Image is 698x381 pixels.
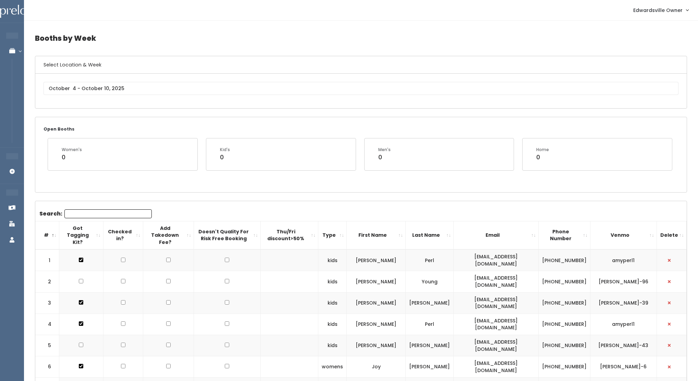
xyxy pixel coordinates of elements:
td: [PHONE_NUMBER] [538,292,590,314]
td: [PERSON_NAME] [406,356,454,378]
td: [PHONE_NUMBER] [538,314,590,335]
td: kids [318,249,347,271]
td: [PERSON_NAME] [347,335,406,356]
td: [EMAIL_ADDRESS][DOMAIN_NAME] [454,314,539,335]
td: 6 [35,356,59,378]
th: Last Name: activate to sort column ascending [406,221,454,249]
td: [PERSON_NAME] [347,314,406,335]
td: [EMAIL_ADDRESS][DOMAIN_NAME] [454,335,539,356]
td: 3 [35,292,59,314]
td: kids [318,314,347,335]
a: Edwardsville Owner [626,3,695,17]
input: October 4 - October 10, 2025 [44,82,678,95]
div: 0 [378,153,391,162]
input: Search: [64,209,152,218]
label: Search: [39,209,152,218]
td: [PERSON_NAME] [406,292,454,314]
th: Email: activate to sort column ascending [454,221,539,249]
td: [PERSON_NAME] [347,271,406,292]
th: Delete: activate to sort column ascending [657,221,686,249]
th: Type: activate to sort column ascending [318,221,347,249]
td: amyperl1 [590,314,657,335]
td: [EMAIL_ADDRESS][DOMAIN_NAME] [454,249,539,271]
th: Thu/Fri discount&gt;50%: activate to sort column ascending [260,221,318,249]
td: [PERSON_NAME]-43 [590,335,657,356]
td: [PERSON_NAME] [347,249,406,271]
td: kids [318,292,347,314]
td: 4 [35,314,59,335]
td: [PHONE_NUMBER] [538,356,590,378]
td: [PHONE_NUMBER] [538,249,590,271]
div: Men's [378,147,391,153]
div: 0 [220,153,230,162]
td: Young [406,271,454,292]
td: Perl [406,249,454,271]
th: Add Takedown Fee?: activate to sort column ascending [143,221,194,249]
td: [EMAIL_ADDRESS][DOMAIN_NAME] [454,292,539,314]
div: 0 [536,153,549,162]
td: [PHONE_NUMBER] [538,271,590,292]
td: [PERSON_NAME]-6 [590,356,657,378]
th: Venmo: activate to sort column ascending [590,221,657,249]
td: [PERSON_NAME]-96 [590,271,657,292]
small: Open Booths [44,126,74,132]
div: 0 [62,153,82,162]
td: [EMAIL_ADDRESS][DOMAIN_NAME] [454,271,539,292]
td: 2 [35,271,59,292]
td: [EMAIL_ADDRESS][DOMAIN_NAME] [454,356,539,378]
th: Phone Number: activate to sort column ascending [538,221,590,249]
div: Kid's [220,147,230,153]
td: 5 [35,335,59,356]
td: kids [318,335,347,356]
td: womens [318,356,347,378]
td: [PHONE_NUMBER] [538,335,590,356]
th: First Name: activate to sort column ascending [347,221,406,249]
th: Got Tagging Kit?: activate to sort column ascending [59,221,103,249]
span: Edwardsville Owner [633,7,683,14]
td: 1 [35,249,59,271]
td: [PERSON_NAME] [406,335,454,356]
div: Home [536,147,549,153]
td: [PERSON_NAME]-39 [590,292,657,314]
th: Doesn't Quality For Risk Free Booking : activate to sort column ascending [194,221,260,249]
th: Checked in?: activate to sort column ascending [103,221,143,249]
h4: Booths by Week [35,29,687,48]
td: Joy [347,356,406,378]
th: #: activate to sort column descending [35,221,59,249]
div: Women's [62,147,82,153]
h6: Select Location & Week [35,56,687,74]
td: Perl [406,314,454,335]
td: kids [318,271,347,292]
td: [PERSON_NAME] [347,292,406,314]
td: amyperl1 [590,249,657,271]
